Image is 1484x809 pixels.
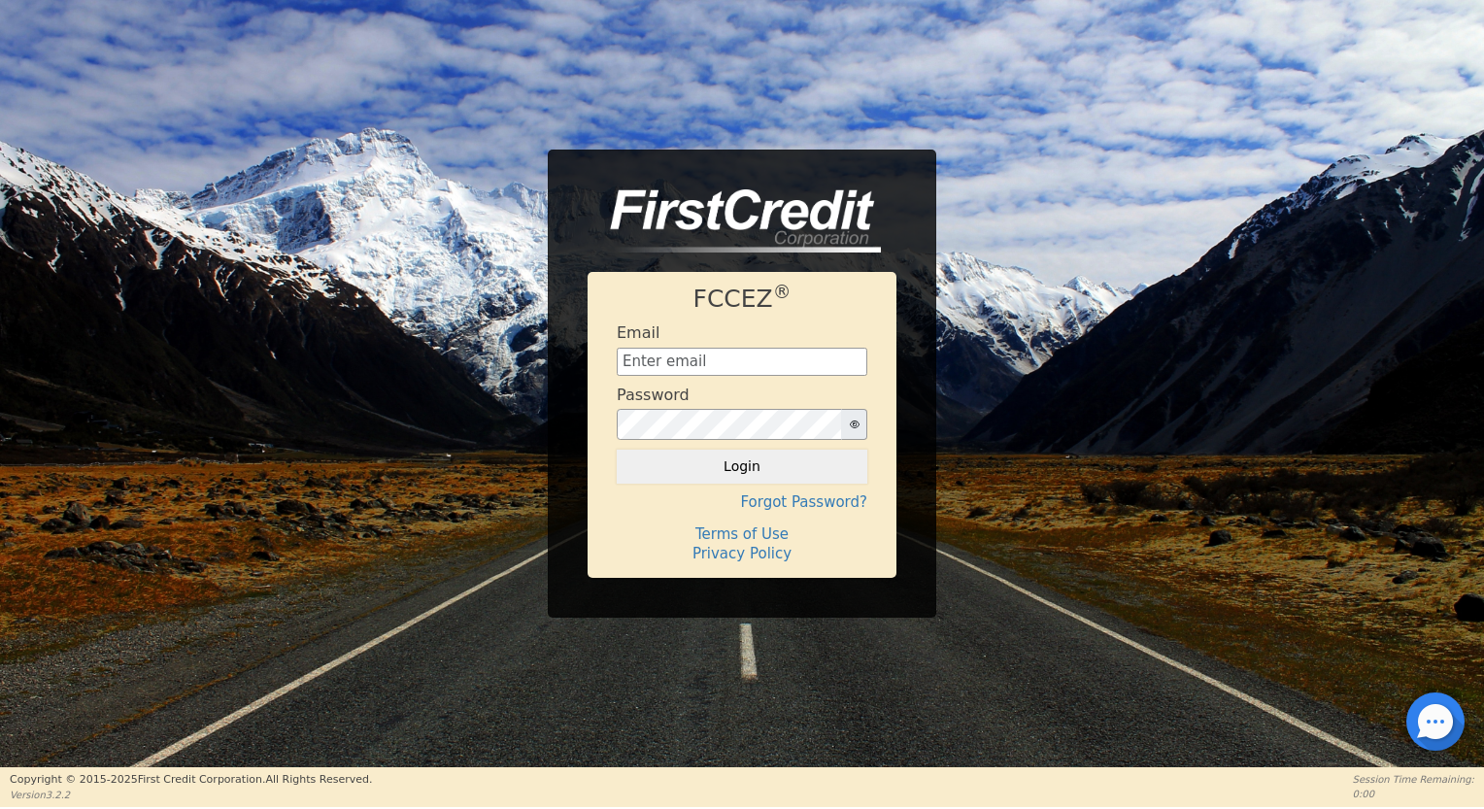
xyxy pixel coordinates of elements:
[1353,772,1474,787] p: Session Time Remaining:
[10,772,372,789] p: Copyright © 2015- 2025 First Credit Corporation.
[10,788,372,802] p: Version 3.2.2
[617,323,659,342] h4: Email
[617,285,867,314] h1: FCCEZ
[773,282,792,302] sup: ®
[617,493,867,511] h4: Forgot Password?
[265,773,372,786] span: All Rights Reserved.
[617,409,842,440] input: password
[617,545,867,562] h4: Privacy Policy
[617,348,867,377] input: Enter email
[1353,787,1474,801] p: 0:00
[617,386,690,404] h4: Password
[588,189,881,253] img: logo-CMu_cnol.png
[617,525,867,543] h4: Terms of Use
[617,450,867,483] button: Login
